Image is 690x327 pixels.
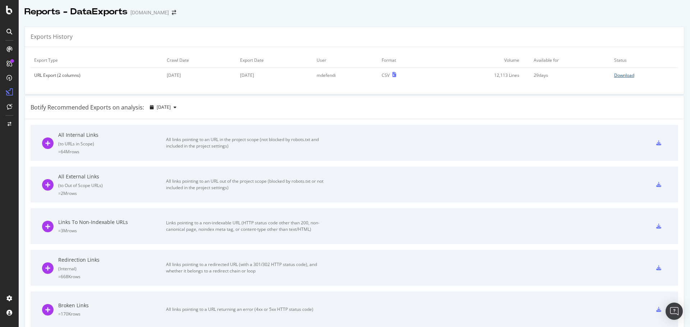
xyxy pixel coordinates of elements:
[378,53,432,68] td: Format
[656,140,661,145] div: csv-export
[166,178,328,191] div: All links pointing to an URL out of the project scope (blocked by robots.txt or not included in t...
[614,72,675,78] a: Download
[432,53,530,68] td: Volume
[163,53,236,68] td: Crawl Date
[31,53,163,68] td: Export Type
[157,104,171,110] span: 2025 Oct. 8th
[58,149,166,155] div: = 64M rows
[58,190,166,196] div: = 2M rows
[656,224,661,229] div: csv-export
[163,68,236,83] td: [DATE]
[58,256,166,263] div: Redirection Links
[172,10,176,15] div: arrow-right-arrow-left
[31,103,144,112] div: Botify Recommended Exports on analysis:
[58,274,166,280] div: = 668K rows
[31,33,73,41] div: Exports History
[530,53,610,68] td: Available for
[611,53,678,68] td: Status
[58,311,166,317] div: = 170K rows
[382,72,390,78] div: CSV
[166,220,328,233] div: Links pointing to a non-indexable URL (HTTP status code other than 200, non-canonical page, noind...
[166,306,328,313] div: All links pointing to a URL returning an error (4xx or 5xx HTTP status code)
[58,131,166,139] div: All Internal Links
[58,182,166,188] div: ( to Out of Scope URLs )
[58,173,166,180] div: All External Links
[313,53,378,68] td: User
[58,141,166,147] div: ( to URLs in Scope )
[24,6,128,18] div: Reports - DataExports
[236,68,313,83] td: [DATE]
[58,266,166,272] div: ( Internal )
[313,68,378,83] td: mdefendi
[147,102,179,113] button: [DATE]
[130,9,169,16] div: [DOMAIN_NAME]
[58,302,166,309] div: Broken Links
[666,303,683,320] div: Open Intercom Messenger
[58,219,166,226] div: Links To Non-Indexable URLs
[656,182,661,187] div: csv-export
[432,68,530,83] td: 12,113 Lines
[236,53,313,68] td: Export Date
[166,261,328,274] div: All links pointing to a redirected URL (with a 301/302 HTTP status code), and whether it belongs ...
[614,72,634,78] div: Download
[58,228,166,234] div: = 3M rows
[34,72,160,78] div: URL Export (2 columns)
[656,265,661,270] div: csv-export
[166,136,328,149] div: All links pointing to an URL in the project scope (not blocked by robots.txt and included in the ...
[530,68,610,83] td: 29 days
[656,307,661,312] div: csv-export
